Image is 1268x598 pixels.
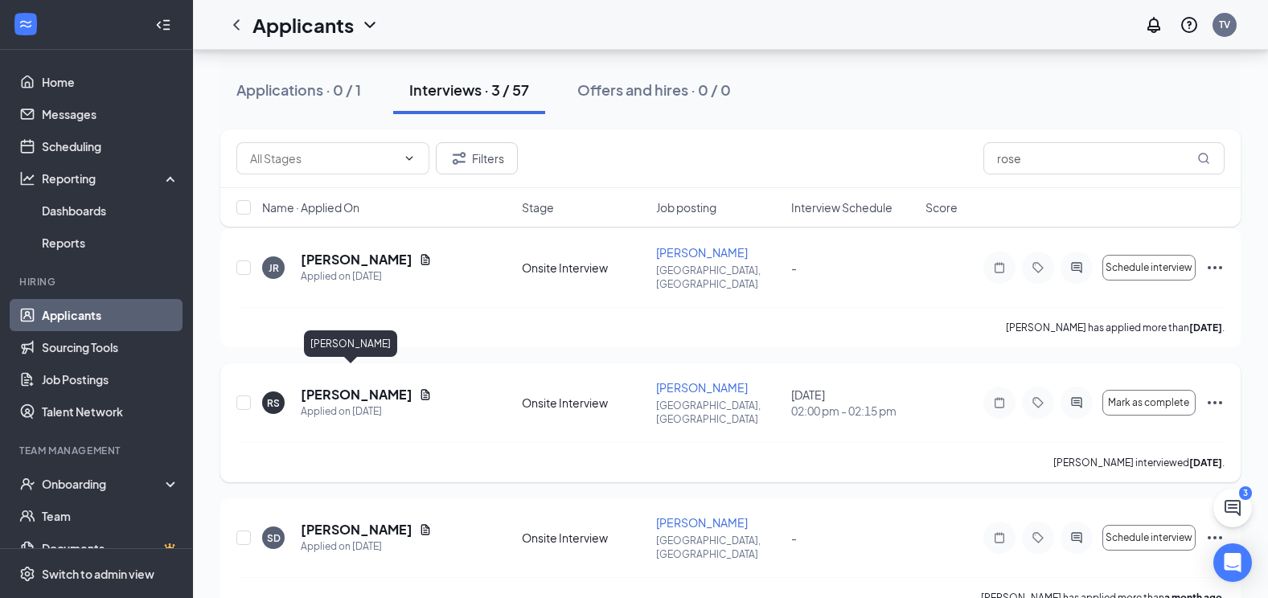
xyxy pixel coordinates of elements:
[1006,321,1225,334] p: [PERSON_NAME] has applied more than .
[656,399,781,426] p: [GEOGRAPHIC_DATA], [GEOGRAPHIC_DATA]
[791,530,797,545] span: -
[1219,18,1230,31] div: TV
[449,149,469,168] svg: Filter
[419,523,432,536] svg: Document
[419,253,432,266] svg: Document
[42,500,179,532] a: Team
[19,275,176,289] div: Hiring
[522,395,646,411] div: Onsite Interview
[42,170,180,186] div: Reporting
[1180,15,1199,35] svg: QuestionInfo
[301,268,432,285] div: Applied on [DATE]
[990,396,1009,409] svg: Note
[436,142,518,174] button: Filter Filters
[403,152,416,165] svg: ChevronDown
[252,11,354,39] h1: Applicants
[304,330,397,357] div: [PERSON_NAME]
[301,386,412,403] h5: [PERSON_NAME]
[925,199,958,215] span: Score
[267,531,281,545] div: SD
[1067,396,1086,409] svg: ActiveChat
[1028,396,1048,409] svg: Tag
[791,199,893,215] span: Interview Schedule
[1213,489,1252,527] button: ChatActive
[1223,498,1242,518] svg: ChatActive
[267,396,280,410] div: RS
[360,15,380,35] svg: ChevronDown
[656,199,716,215] span: Job posting
[656,515,748,530] span: [PERSON_NAME]
[1028,261,1048,274] svg: Tag
[1108,397,1189,408] span: Mark as complete
[1106,532,1192,543] span: Schedule interview
[1102,525,1196,551] button: Schedule interview
[42,195,179,227] a: Dashboards
[42,395,179,428] a: Talent Network
[1205,528,1225,547] svg: Ellipses
[19,444,176,457] div: Team Management
[983,142,1225,174] input: Search in interviews
[1106,262,1192,273] span: Schedule interview
[522,530,646,546] div: Onsite Interview
[236,80,361,100] div: Applications · 0 / 1
[19,170,35,186] svg: Analysis
[18,16,34,32] svg: WorkstreamLogo
[19,476,35,492] svg: UserCheck
[1067,531,1086,544] svg: ActiveChat
[42,98,179,130] a: Messages
[301,539,432,555] div: Applied on [DATE]
[1189,322,1222,334] b: [DATE]
[301,403,432,420] div: Applied on [DATE]
[42,299,179,331] a: Applicants
[269,261,279,275] div: JR
[1144,15,1163,35] svg: Notifications
[42,363,179,395] a: Job Postings
[656,380,748,395] span: [PERSON_NAME]
[522,260,646,276] div: Onsite Interview
[656,264,781,291] p: [GEOGRAPHIC_DATA], [GEOGRAPHIC_DATA]
[1197,152,1210,165] svg: MagnifyingGlass
[1102,255,1196,281] button: Schedule interview
[42,532,179,564] a: DocumentsCrown
[1067,261,1086,274] svg: ActiveChat
[42,476,166,492] div: Onboarding
[227,15,246,35] svg: ChevronLeft
[155,17,171,33] svg: Collapse
[522,199,554,215] span: Stage
[990,261,1009,274] svg: Note
[409,80,529,100] div: Interviews · 3 / 57
[1205,393,1225,412] svg: Ellipses
[250,149,396,167] input: All Stages
[419,388,432,401] svg: Document
[301,251,412,268] h5: [PERSON_NAME]
[990,531,1009,544] svg: Note
[656,534,781,561] p: [GEOGRAPHIC_DATA], [GEOGRAPHIC_DATA]
[42,130,179,162] a: Scheduling
[301,521,412,539] h5: [PERSON_NAME]
[1205,258,1225,277] svg: Ellipses
[1213,543,1252,582] div: Open Intercom Messenger
[19,566,35,582] svg: Settings
[1028,531,1048,544] svg: Tag
[42,66,179,98] a: Home
[1239,486,1252,500] div: 3
[577,80,731,100] div: Offers and hires · 0 / 0
[1053,456,1225,469] p: [PERSON_NAME] interviewed .
[1189,457,1222,469] b: [DATE]
[656,245,748,260] span: [PERSON_NAME]
[262,199,359,215] span: Name · Applied On
[1102,390,1196,416] button: Mark as complete
[791,260,797,275] span: -
[42,227,179,259] a: Reports
[791,387,916,419] div: [DATE]
[42,566,154,582] div: Switch to admin view
[791,403,916,419] span: 02:00 pm - 02:15 pm
[42,331,179,363] a: Sourcing Tools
